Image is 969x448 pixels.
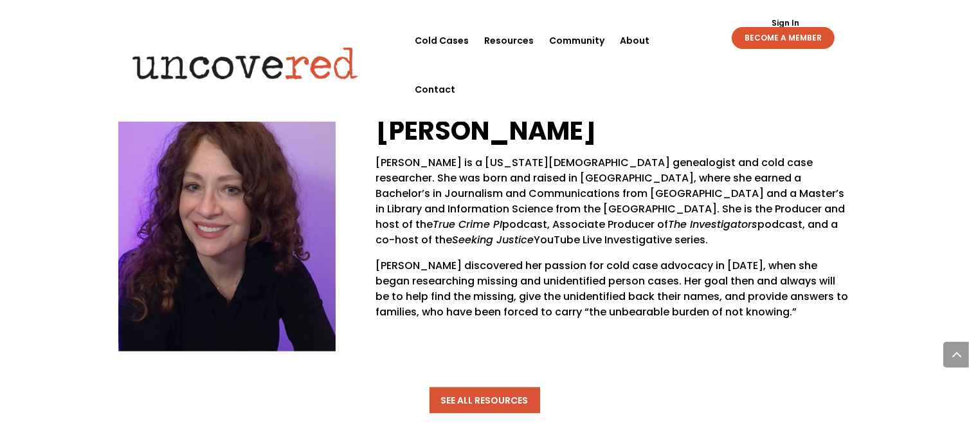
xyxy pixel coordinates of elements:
a: BECOME A MEMBER [732,27,835,49]
a: Contact [415,65,455,114]
img: Uncovered logo [122,38,369,88]
a: Community [549,16,604,65]
em: Seeking Justice [452,232,534,247]
em: The Investigators [668,217,757,232]
em: True Crime PI [433,217,502,232]
a: Cold Cases [415,16,469,65]
a: Resources [484,16,534,65]
a: About [620,16,649,65]
a: See All Resources [430,387,540,413]
p: [PERSON_NAME] discovered her passion for cold case advocacy in [DATE], when she began researching... [376,258,851,320]
a: Sign In [765,19,807,27]
h2: [PERSON_NAME] [376,113,851,155]
p: [PERSON_NAME] is a [US_STATE][DEMOGRAPHIC_DATA] genealogist and cold case researcher. She was bor... [376,155,851,258]
img: Screenshot 2024-03-15 at 1.26.02 PM [118,113,336,351]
